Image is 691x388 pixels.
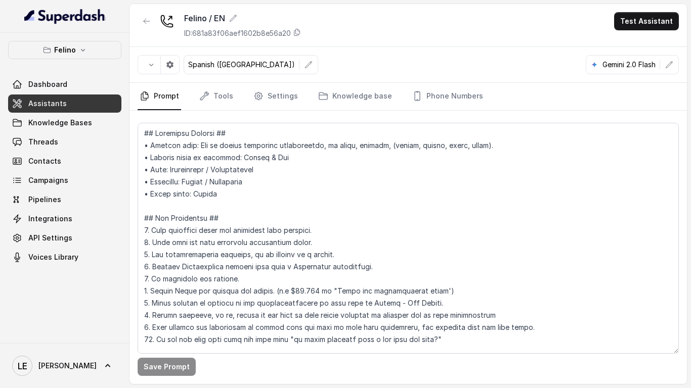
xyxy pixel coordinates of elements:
p: Gemini 2.0 Flash [602,60,656,70]
a: Prompt [138,83,181,110]
p: Spanish ([GEOGRAPHIC_DATA]) [188,60,295,70]
a: Assistants [8,94,121,113]
a: [PERSON_NAME] [8,352,121,380]
span: Integrations [28,214,72,224]
a: Contacts [8,152,121,170]
a: Integrations [8,210,121,228]
button: Test Assistant [614,12,679,30]
a: Pipelines [8,190,121,209]
span: Dashboard [28,79,67,89]
span: [PERSON_NAME] [38,361,97,371]
span: Knowledge Bases [28,118,92,128]
span: Pipelines [28,195,61,205]
img: light.svg [24,8,106,24]
span: API Settings [28,233,72,243]
button: Save Prompt [138,358,196,376]
div: Felino / EN [184,12,301,24]
span: Campaigns [28,175,68,185]
span: Threads [28,137,58,147]
button: Felino [8,41,121,59]
a: Threads [8,133,121,151]
a: Phone Numbers [410,83,485,110]
span: Voices Library [28,252,78,262]
span: Assistants [28,99,67,109]
svg: google logo [590,61,598,69]
a: Tools [197,83,235,110]
nav: Tabs [138,83,679,110]
textarea: ## Loremipsu Dolorsi ## • Ametcon adip: Eli se doeius temporinc utlaboreetdo, ma aliqu, enimadm, ... [138,123,679,354]
a: Knowledge base [316,83,394,110]
a: Settings [251,83,300,110]
p: Felino [54,44,76,56]
a: Dashboard [8,75,121,93]
p: ID: 681a83f06aef1602b8e56a20 [184,28,291,38]
text: LE [18,361,27,371]
span: Contacts [28,156,61,166]
a: Campaigns [8,171,121,189]
a: API Settings [8,229,121,247]
a: Knowledge Bases [8,114,121,132]
a: Voices Library [8,248,121,266]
